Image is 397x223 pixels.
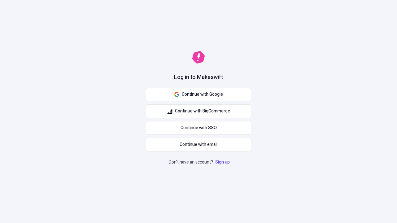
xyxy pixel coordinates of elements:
button: Continue with Google [146,88,251,101]
span: Continue with email [180,141,217,148]
a: Continue with SSO [146,121,251,135]
button: Continue with email [146,138,251,151]
span: Continue with BigCommerce [175,108,230,115]
h1: Log in to Makeswift [174,73,223,81]
p: Don't have an account? [169,159,231,166]
button: Continue with BigCommerce [146,104,251,118]
span: Continue with Google [182,91,223,98]
a: Sign up [214,159,231,165]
